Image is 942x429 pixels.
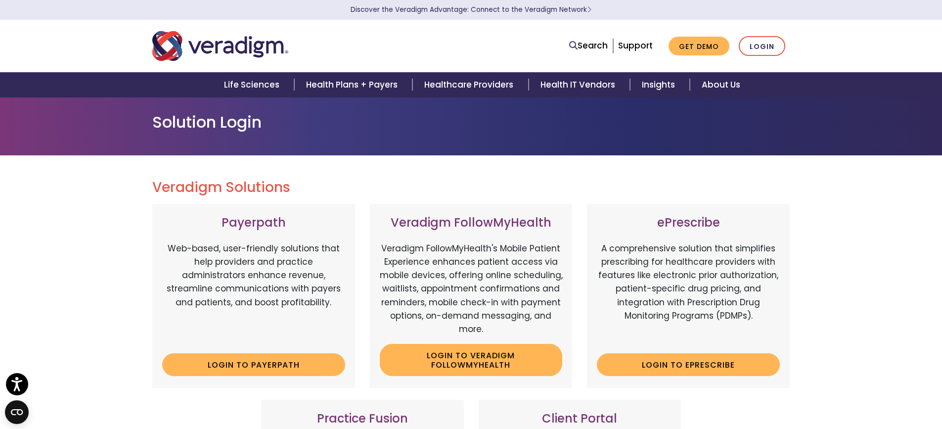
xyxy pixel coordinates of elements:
[529,72,630,97] a: Health IT Vendors
[669,37,729,56] a: Get Demo
[351,5,591,14] a: Discover the Veradigm Advantage: Connect to the Veradigm NetworkLearn More
[162,353,345,376] a: Login to Payerpath
[739,36,785,56] a: Login
[380,216,563,230] h3: Veradigm FollowMyHealth
[162,216,345,230] h3: Payerpath
[380,242,563,336] p: Veradigm FollowMyHealth's Mobile Patient Experience enhances patient access via mobile devices, o...
[212,72,294,97] a: Life Sciences
[618,40,653,51] a: Support
[597,216,780,230] h3: ePrescribe
[271,412,454,426] h3: Practice Fusion
[690,72,752,97] a: About Us
[569,39,608,52] a: Search
[489,412,672,426] h3: Client Portal
[5,400,29,424] button: Open CMP widget
[380,344,563,376] a: Login to Veradigm FollowMyHealth
[597,353,780,376] a: Login to ePrescribe
[162,242,345,346] p: Web-based, user-friendly solutions that help providers and practice administrators enhance revenu...
[294,72,412,97] a: Health Plans + Payers
[412,72,528,97] a: Healthcare Providers
[587,5,591,14] span: Learn More
[152,113,790,132] h1: Solution Login
[152,179,790,196] h2: Veradigm Solutions
[152,30,288,62] img: Veradigm logo
[597,242,780,346] p: A comprehensive solution that simplifies prescribing for healthcare providers with features like ...
[630,72,690,97] a: Insights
